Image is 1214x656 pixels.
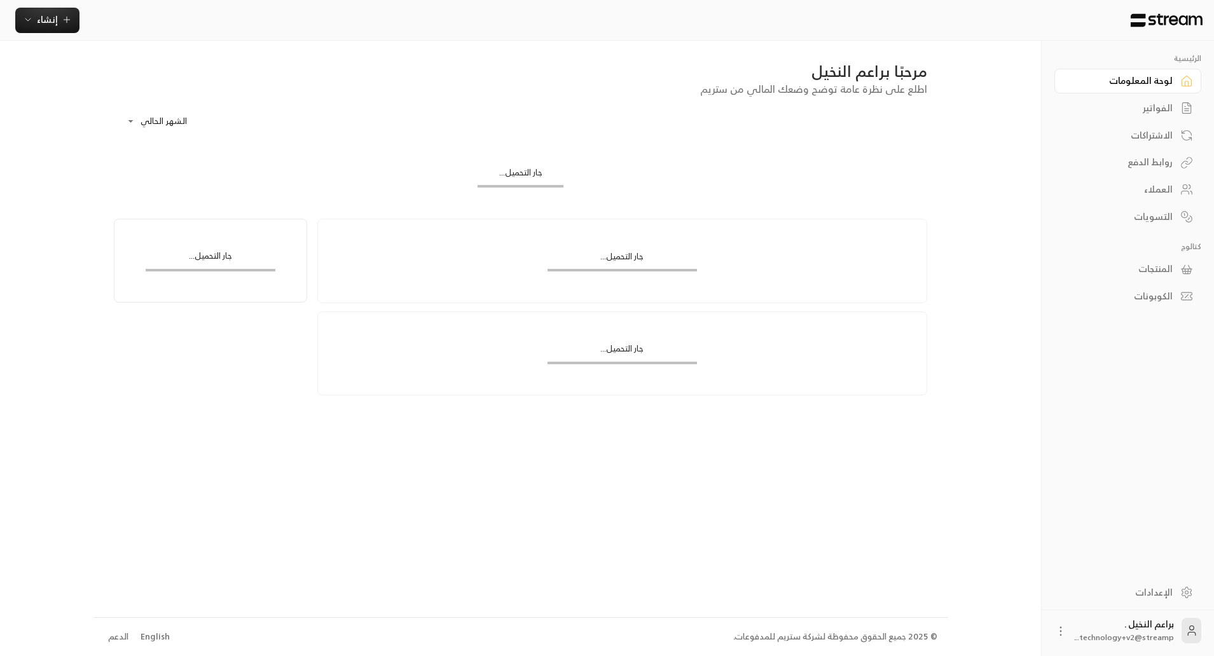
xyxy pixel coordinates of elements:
[1054,580,1201,605] a: الإعدادات
[141,631,170,643] div: English
[1070,586,1173,599] div: الإعدادات
[104,625,132,648] a: الدعم
[1075,631,1174,644] span: technology+v2@streamp...
[37,11,58,27] span: إنشاء
[1054,204,1201,229] a: التسويات
[1054,69,1201,93] a: لوحة المعلومات
[1070,210,1173,223] div: التسويات
[1054,150,1201,175] a: روابط الدفع
[548,250,697,269] div: جار التحميل...
[1054,284,1201,309] a: الكوبونات
[1070,183,1173,196] div: العملاء
[15,8,79,33] button: إنشاء
[1070,156,1173,168] div: روابط الدفع
[1054,177,1201,202] a: العملاء
[700,80,927,98] span: اطلع على نظرة عامة توضح وضعك المالي من ستريم
[1129,13,1204,27] img: Logo
[1070,263,1173,275] div: المنتجات
[1054,123,1201,147] a: الاشتراكات
[1054,96,1201,121] a: الفواتير
[1070,129,1173,142] div: الاشتراكات
[1070,290,1173,303] div: الكوبونات
[478,167,563,185] div: جار التحميل...
[548,343,697,361] div: جار التحميل...
[1054,242,1201,252] p: كتالوج
[1054,257,1201,282] a: المنتجات
[1070,102,1173,114] div: الفواتير
[120,105,216,138] div: الشهر الحالي
[1070,74,1173,87] div: لوحة المعلومات
[114,61,927,81] div: مرحبًا براعم النخيل
[1054,53,1201,64] p: الرئيسية
[733,631,937,643] div: © 2025 جميع الحقوق محفوظة لشركة ستريم للمدفوعات.
[146,250,276,268] div: جار التحميل...
[1075,618,1174,643] div: براعم النخيل .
